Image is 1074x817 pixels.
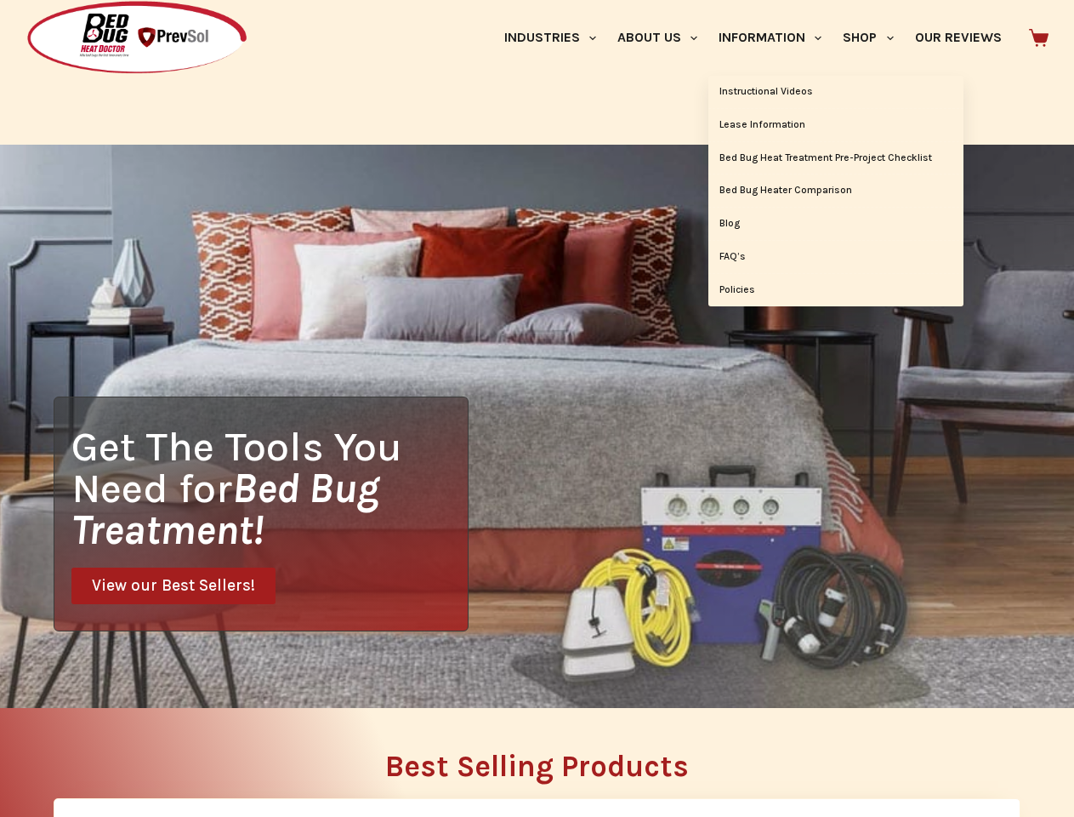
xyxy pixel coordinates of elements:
a: View our Best Sellers! [71,568,276,604]
button: Open LiveChat chat widget [14,7,65,58]
a: FAQ’s [708,241,963,273]
h2: Best Selling Products [54,751,1020,781]
span: View our Best Sellers! [92,578,255,594]
a: Blog [708,208,963,240]
a: Bed Bug Heat Treatment Pre-Project Checklist [708,142,963,174]
a: Policies [708,274,963,306]
i: Bed Bug Treatment! [71,464,379,554]
a: Bed Bug Heater Comparison [708,174,963,207]
a: Instructional Videos [708,76,963,108]
h1: Get The Tools You Need for [71,426,468,551]
a: Lease Information [708,109,963,141]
